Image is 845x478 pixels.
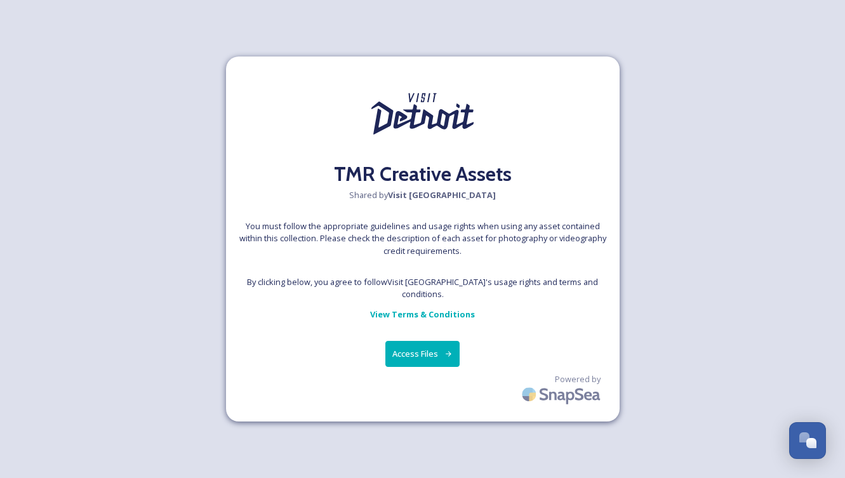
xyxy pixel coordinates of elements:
[388,189,496,201] strong: Visit [GEOGRAPHIC_DATA]
[789,422,826,459] button: Open Chat
[370,309,475,320] strong: View Terms & Conditions
[385,341,460,367] button: Access Files
[518,380,607,409] img: SnapSea Logo
[239,220,607,257] span: You must follow the appropriate guidelines and usage rights when using any asset contained within...
[239,276,607,300] span: By clicking below, you agree to follow Visit [GEOGRAPHIC_DATA] 's usage rights and terms and cond...
[349,189,496,201] span: Shared by
[555,373,601,385] span: Powered by
[359,69,486,159] img: Visit%20Detroit%20New%202024.svg
[334,159,512,189] h2: TMR Creative Assets
[370,307,475,322] a: View Terms & Conditions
